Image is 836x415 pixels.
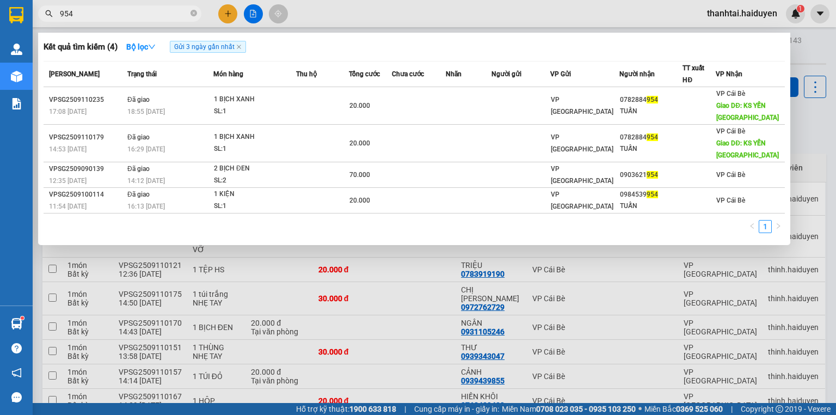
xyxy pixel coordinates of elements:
span: VP Nhận [716,70,742,78]
div: VPSG2509110179 [49,132,124,143]
div: 20.000 [91,70,205,86]
span: Nhãn [446,70,462,78]
span: message [11,392,22,402]
span: close [236,44,242,50]
span: Người nhận [619,70,655,78]
span: notification [11,368,22,378]
div: LB 2B [93,35,204,48]
span: 954 [647,191,658,198]
div: 0984539 [620,189,683,200]
li: Previous Page [746,220,759,233]
div: NK NHA THỊNH [9,22,85,48]
div: SL: 1 [214,106,296,118]
div: SL: 1 [214,143,296,155]
span: left [749,223,755,229]
span: search [45,10,53,17]
div: VP [GEOGRAPHIC_DATA] [93,9,204,35]
span: 11:54 [DATE] [49,203,87,210]
div: SL: 1 [214,200,296,212]
span: question-circle [11,343,22,353]
span: 20.000 [349,102,370,109]
span: VP Gửi [550,70,571,78]
span: 20.000 [349,197,370,204]
span: close-circle [190,9,197,19]
div: TUẤN [620,143,683,155]
span: Trạng thái [127,70,157,78]
span: TT xuất HĐ [683,64,704,84]
span: Đã giao [127,191,150,198]
span: 14:53 [DATE] [49,145,87,153]
span: Giao DĐ: KS YẾN [GEOGRAPHIC_DATA] [716,102,779,121]
span: 70.000 [349,171,370,179]
span: 954 [647,96,658,103]
div: 0782884 [620,94,683,106]
span: Thu hộ [296,70,317,78]
span: Tổng cước [349,70,380,78]
img: warehouse-icon [11,44,22,55]
div: 0909665596 [9,48,85,64]
img: solution-icon [11,98,22,109]
span: [PERSON_NAME] [49,70,100,78]
div: VPSG2509110235 [49,94,124,106]
span: Giao DĐ: KS YẾN [GEOGRAPHIC_DATA] [716,139,779,159]
div: 2 BỊCH ĐEN [214,163,296,175]
span: Đã giao [127,96,150,103]
img: warehouse-icon [11,71,22,82]
span: 20.000 [349,139,370,147]
img: warehouse-icon [11,318,22,329]
span: VP [GEOGRAPHIC_DATA] [551,96,613,115]
span: VP [GEOGRAPHIC_DATA] [551,191,613,210]
input: Tìm tên, số ĐT hoặc mã đơn [60,8,188,20]
div: VP Cái Bè [9,9,85,22]
span: 14:12 [DATE] [127,177,165,185]
div: SL: 2 [214,175,296,187]
span: down [148,43,156,51]
span: close-circle [190,10,197,16]
span: VP Cái Bè [716,197,745,204]
span: 17:08 [DATE] [49,108,87,115]
button: left [746,220,759,233]
span: VP Cái Bè [716,171,745,179]
div: 1 BỊCH XANH [214,131,296,143]
span: 16:13 [DATE] [127,203,165,210]
span: VP Cái Bè [716,127,745,135]
span: right [775,223,782,229]
div: 0966957007 [93,48,204,64]
span: 954 [647,171,658,179]
h3: Kết quả tìm kiếm ( 4 ) [44,41,118,53]
span: 954 [647,133,658,141]
li: Next Page [772,220,785,233]
span: 16:29 [DATE] [127,145,165,153]
sup: 1 [21,316,24,320]
span: VP [GEOGRAPHIC_DATA] [551,133,613,153]
img: logo-vxr [9,7,23,23]
div: 0903621 [620,169,683,181]
div: TUẤN [620,106,683,117]
span: VP [GEOGRAPHIC_DATA] [551,165,613,185]
li: 1 [759,220,772,233]
div: 0782884 [620,132,683,143]
button: right [772,220,785,233]
button: Bộ lọcdown [118,38,164,56]
a: 1 [759,221,771,233]
span: Chưa : [91,73,117,84]
span: Đã giao [127,165,150,173]
span: Người gửi [491,70,521,78]
span: Đã giao [127,133,150,141]
span: Gửi: [9,10,26,22]
strong: Bộ lọc [126,42,156,51]
span: Món hàng [213,70,243,78]
span: VP Cái Bè [716,90,745,97]
span: 12:35 [DATE] [49,177,87,185]
div: TUẤN [620,200,683,212]
div: VPSG2509090139 [49,163,124,175]
span: Nhận: [93,10,119,22]
span: Chưa cước [392,70,424,78]
span: 18:55 [DATE] [127,108,165,115]
div: 1 BỊCH XANH [214,94,296,106]
div: VPSG2509100114 [49,189,124,200]
span: Gửi 3 ngày gần nhất [170,41,246,53]
div: 1 KIỆN [214,188,296,200]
